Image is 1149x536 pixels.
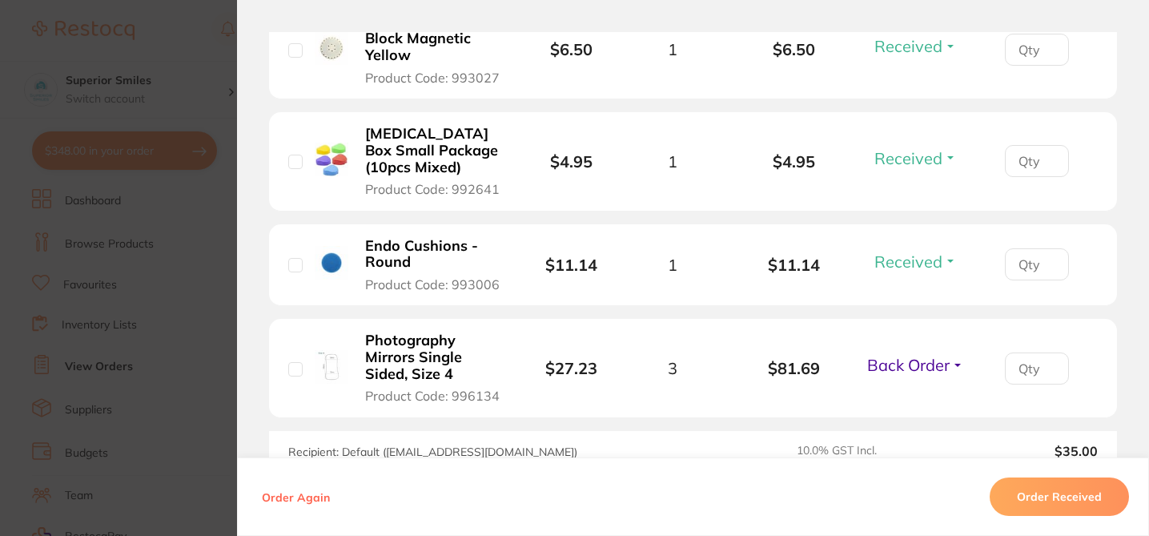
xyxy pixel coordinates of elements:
[1005,34,1069,66] input: Qty
[668,359,677,377] span: 3
[870,36,962,56] button: Received
[545,358,597,378] b: $27.23
[365,332,502,382] b: Photography Mirrors Single Sided, Size 4
[870,252,962,272] button: Received
[360,125,507,197] button: [MEDICAL_DATA] Box Small Package (10pcs Mixed) Product Code: 992641
[1005,248,1069,280] input: Qty
[797,444,941,458] span: 10.0 % GST Incl.
[1005,145,1069,177] input: Qty
[360,14,507,86] button: Large Round Bur Block Magnetic Yellow Product Code: 993027
[954,444,1098,458] output: $35.00
[733,40,855,58] b: $6.50
[365,389,500,403] span: Product Code: 996134
[315,246,348,280] img: Endo Cushions - Round
[867,355,950,375] span: Back Order
[360,237,507,293] button: Endo Cushions - Round Product Code: 993006
[365,182,500,196] span: Product Code: 992641
[733,256,855,274] b: $11.14
[365,71,500,85] span: Product Code: 993027
[545,255,597,275] b: $11.14
[360,332,507,404] button: Photography Mirrors Single Sided, Size 4 Product Code: 996134
[990,478,1129,516] button: Order Received
[257,490,335,504] button: Order Again
[550,39,593,59] b: $6.50
[315,31,348,65] img: Large Round Bur Block Magnetic Yellow
[315,143,348,176] img: Retainer Box Small Package (10pcs Mixed)
[874,148,942,168] span: Received
[870,148,962,168] button: Received
[365,238,502,271] b: Endo Cushions - Round
[315,350,348,384] img: Photography Mirrors Single Sided, Size 4
[668,40,677,58] span: 1
[862,355,969,375] button: Back Order
[733,152,855,171] b: $4.95
[668,256,677,274] span: 1
[874,36,942,56] span: Received
[365,277,500,292] span: Product Code: 993006
[668,152,677,171] span: 1
[874,252,942,272] span: Received
[550,151,593,171] b: $4.95
[365,126,502,175] b: [MEDICAL_DATA] Box Small Package (10pcs Mixed)
[733,359,855,377] b: $81.69
[288,445,577,459] span: Recipient: Default ( [EMAIL_ADDRESS][DOMAIN_NAME] )
[365,14,502,64] b: Large Round Bur Block Magnetic Yellow
[1005,353,1069,385] input: Qty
